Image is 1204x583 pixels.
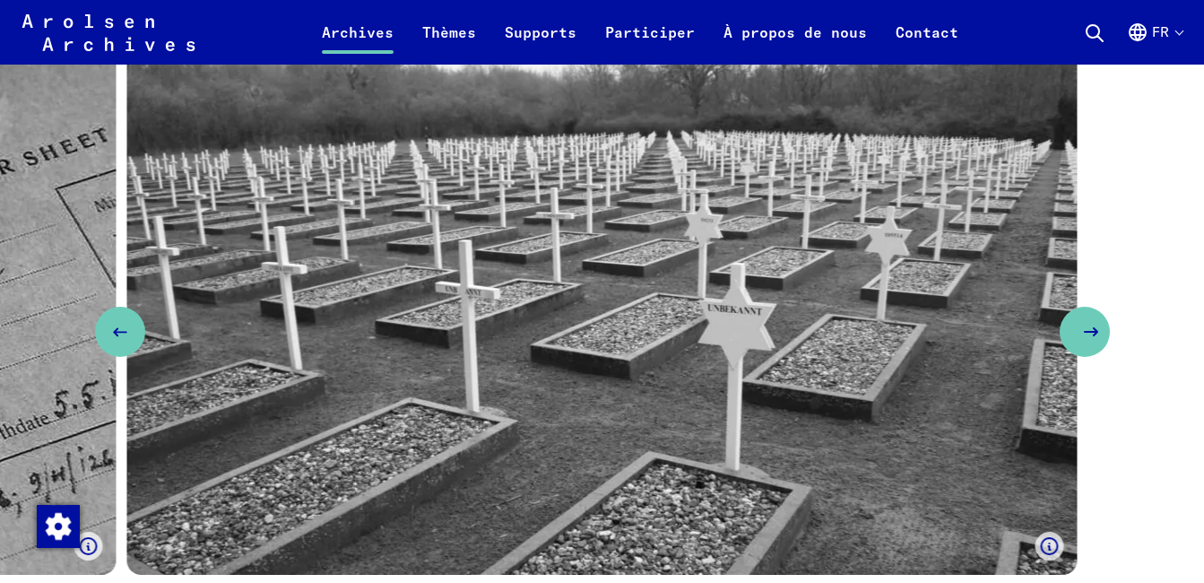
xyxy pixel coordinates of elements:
[307,22,408,65] a: Archives
[881,22,973,65] a: Contact
[1035,532,1064,561] button: Afficher la légende
[408,22,490,65] a: Thèmes
[709,22,881,65] a: À propos de nous
[490,22,591,65] a: Supports
[307,11,973,54] nav: Principal
[37,505,80,548] img: Modification du consentement
[74,532,103,561] button: Afficher la légende
[1060,307,1110,357] button: Next slide
[126,39,1078,575] figure: 5 / 5
[1127,22,1182,65] button: Français, sélection de la langue
[591,22,709,65] a: Participer
[95,307,145,357] button: Previous slide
